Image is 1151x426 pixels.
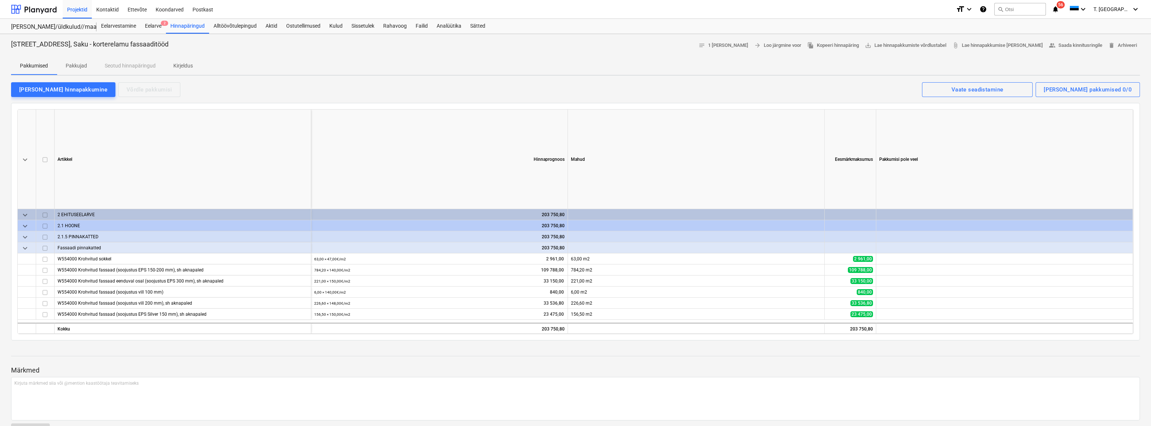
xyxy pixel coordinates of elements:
span: 109 788,00 [848,267,873,273]
small: 156,50 × 150,00€ / m2 [314,312,350,316]
i: keyboard_arrow_down [1131,5,1140,14]
span: 840,00 [857,289,873,295]
div: Vaate seadistamine [951,85,1003,94]
div: 63,00 m2 [568,253,825,264]
span: file_copy [807,42,814,49]
div: Vestlusvidin [1114,391,1151,426]
div: 2.1.5 PINNAKATTED [58,231,308,242]
button: Vaate seadistamine [922,82,1033,97]
a: Sätted [466,19,490,34]
div: Pakkumisi pole veel [876,110,1133,209]
span: delete [1108,42,1115,49]
span: Loo järgmine voor [754,41,801,50]
span: arrow_forward [754,42,761,49]
span: 23 475,00 [543,311,565,318]
span: keyboard_arrow_down [21,155,30,164]
a: Rahavoog [379,19,411,34]
small: 63,00 × 47,00€ / m2 [314,257,346,261]
button: Saada kinnitusringile [1046,40,1105,51]
a: Kulud [325,19,347,34]
a: Lae hinnapakkumiste võrdlustabel [862,40,949,51]
span: 56 [1057,1,1065,8]
span: Lae hinnapakkumise [PERSON_NAME] [952,41,1043,50]
div: 203 750,80 [314,209,565,220]
i: format_size [956,5,965,14]
small: 226,60 × 148,00€ / m2 [314,301,350,305]
div: Mahud [568,110,825,209]
button: Kopeeri hinnapäring [804,40,862,51]
a: Aktid [261,19,282,34]
i: keyboard_arrow_down [1079,5,1088,14]
p: Kirjeldus [173,62,193,70]
a: Lae hinnapakkumise [PERSON_NAME] [949,40,1046,51]
a: Ostutellimused [282,19,325,34]
button: 1 [PERSON_NAME] [696,40,751,51]
div: 203 750,80 [825,323,876,334]
button: [PERSON_NAME] pakkumised 0/0 [1036,82,1140,97]
p: Pakkujad [66,62,87,70]
span: 33 536,80 [543,300,565,306]
div: W554000 Krohvitud fassaad (soojustus vill 200 mm), sh aknapaled [58,298,308,308]
div: 2 EHITUSEELARVE [58,209,308,220]
span: 33 150,00 [543,278,565,284]
span: 33 150,00 [850,278,873,284]
span: T. [GEOGRAPHIC_DATA] [1093,6,1130,12]
small: 784,20 × 140,00€ / m2 [314,268,350,272]
div: Hinnaprognoos [311,110,568,209]
span: 840,00 [549,289,565,295]
button: Loo järgmine voor [751,40,804,51]
a: Alltöövõtulepingud [209,19,261,34]
div: W554000 Krohvitud fassaad (soojustus vill 100 mm) [58,287,308,297]
div: 203 750,80 [314,220,565,231]
span: keyboard_arrow_down [21,244,30,253]
div: Artikkel [55,110,311,209]
div: W554000 Krohvitud fassaad eenduval osal (soojustus EPS 300 mm), sh aknapaled [58,276,308,286]
span: attach_file [952,42,959,49]
div: Analüütika [432,19,466,34]
a: Eelarve2 [141,19,166,34]
span: 23 475,00 [850,311,873,317]
div: Eesmärkmaksumus [825,110,876,209]
div: 203 750,80 [314,242,565,253]
span: 2 961,00 [853,256,873,262]
a: Hinnapäringud [166,19,209,34]
div: W554000 Krohvitud sokkel [58,253,308,264]
span: Kopeeri hinnapäring [807,41,859,50]
iframe: Chat Widget [1114,391,1151,426]
span: notes [698,42,705,49]
div: 6,00 m2 [568,287,825,298]
div: Eelarve [141,19,166,34]
div: 784,20 m2 [568,264,825,276]
div: 203 750,80 [314,231,565,242]
div: Fassaadi pinnakatted [58,242,308,253]
span: 2 961,00 [545,256,565,262]
button: Arhiveeri [1105,40,1140,51]
div: Kokku [55,323,311,334]
div: 156,50 m2 [568,309,825,320]
span: save_alt [865,42,871,49]
span: people_alt [1049,42,1055,49]
p: Pakkumised [20,62,48,70]
span: Arhiveeri [1108,41,1137,50]
span: search [998,6,1003,12]
span: keyboard_arrow_down [21,233,30,242]
p: Märkmed [11,366,1140,375]
button: [PERSON_NAME] hinnapakkumine [11,82,115,97]
small: 6,00 × 140,00€ / m2 [314,290,346,294]
div: 221,00 m2 [568,276,825,287]
div: 203 750,80 [311,323,568,334]
i: keyboard_arrow_down [965,5,974,14]
div: 2.1 HOONE [58,220,308,231]
div: 226,60 m2 [568,298,825,309]
span: keyboard_arrow_down [21,211,30,219]
a: Eelarvestamine [97,19,141,34]
a: Sissetulek [347,19,379,34]
a: Failid [411,19,432,34]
